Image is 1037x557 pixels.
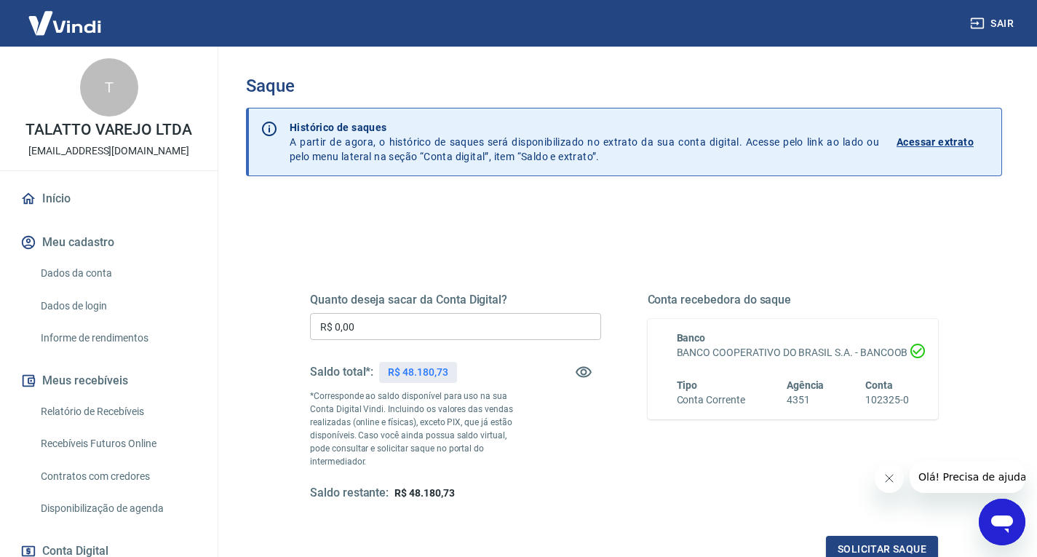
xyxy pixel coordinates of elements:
p: Acessar extrato [897,135,974,149]
a: Recebíveis Futuros Online [35,429,200,459]
span: Banco [677,332,706,344]
h6: 4351 [787,392,825,408]
a: Acessar extrato [897,120,990,164]
img: Vindi [17,1,112,45]
h6: Conta Corrente [677,392,745,408]
h6: BANCO COOPERATIVO DO BRASIL S.A. - BANCOOB [677,345,910,360]
button: Meu cadastro [17,226,200,258]
iframe: Botão para abrir a janela de mensagens [979,499,1025,545]
h5: Saldo total*: [310,365,373,379]
span: R$ 48.180,73 [394,487,454,499]
a: Dados de login [35,291,200,321]
span: Conta [865,379,893,391]
iframe: Mensagem da empresa [910,461,1025,493]
a: Contratos com credores [35,462,200,491]
button: Sair [967,10,1020,37]
p: *Corresponde ao saldo disponível para uso na sua Conta Digital Vindi. Incluindo os valores das ve... [310,390,528,468]
a: Relatório de Recebíveis [35,397,200,427]
div: T [80,58,138,116]
span: Tipo [677,379,698,391]
h3: Saque [246,76,1002,96]
p: A partir de agora, o histórico de saques será disponibilizado no extrato da sua conta digital. Ac... [290,120,879,164]
span: Olá! Precisa de ajuda? [9,10,122,22]
h5: Conta recebedora do saque [648,293,939,307]
p: R$ 48.180,73 [388,365,448,380]
a: Dados da conta [35,258,200,288]
h5: Saldo restante: [310,486,389,501]
button: Meus recebíveis [17,365,200,397]
iframe: Fechar mensagem [875,464,904,493]
a: Início [17,183,200,215]
a: Disponibilização de agenda [35,494,200,524]
h5: Quanto deseja sacar da Conta Digital? [310,293,601,307]
p: Histórico de saques [290,120,879,135]
h6: 102325-0 [865,392,909,408]
span: Agência [787,379,825,391]
p: TALATTO VAREJO LTDA [25,122,192,138]
a: Informe de rendimentos [35,323,200,353]
p: [EMAIL_ADDRESS][DOMAIN_NAME] [28,143,189,159]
